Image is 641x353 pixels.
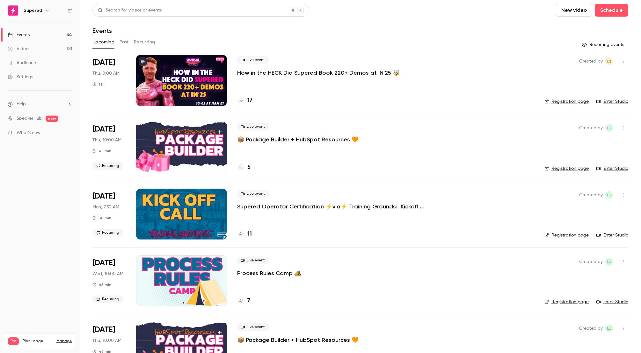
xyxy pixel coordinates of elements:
[579,40,628,50] button: Recurring events
[237,257,269,264] span: Live event
[92,325,115,335] span: [DATE]
[237,136,359,143] a: 📦 Package Builder + HubSpot Resources 🧡
[605,124,613,132] span: Lindsay John
[596,98,628,105] a: Enter Studio
[92,271,123,277] span: Wed, 10:00 AM
[8,337,19,345] span: Pro
[8,46,30,52] div: Videos
[607,124,611,132] span: LJ
[579,191,603,199] span: Created by
[23,339,53,344] span: Plan usage
[237,96,252,105] a: 17
[92,137,121,143] span: Thu, 10:00 AM
[92,70,120,77] span: Thu, 9:00 AM
[607,57,611,65] span: LS
[92,258,115,268] span: [DATE]
[247,230,252,238] h4: 11
[92,162,123,170] span: Recurring
[92,189,126,240] div: Oct 6 Mon, 9:30 AM (America/New York)
[92,122,126,173] div: Oct 2 Thu, 12:00 PM (America/New York)
[98,7,162,14] div: Search for videos or events
[8,74,33,80] div: Settings
[237,190,269,198] span: Live event
[92,215,111,221] div: 30 min
[607,191,611,199] span: LJ
[556,4,592,17] button: New video
[92,255,126,306] div: Oct 8 Wed, 12:00 PM (America/New York)
[544,232,589,238] a: Registration page
[579,124,603,132] span: Created by
[544,299,589,305] a: Registration page
[92,229,123,237] span: Recurring
[596,299,628,305] a: Enter Studio
[46,116,58,122] span: new
[544,98,589,105] a: Registration page
[237,230,252,238] a: 11
[605,57,613,65] span: Lindsey Smith
[92,148,111,154] div: 45 min
[605,325,613,332] span: Lindsay John
[237,56,269,64] span: Live event
[607,258,611,266] span: LJ
[92,57,115,68] span: [DATE]
[92,282,111,287] div: 45 min
[607,325,611,332] span: LJ
[237,297,250,305] a: 7
[544,165,589,172] a: Registration page
[92,37,114,47] button: Upcoming
[8,32,30,38] div: Events
[17,130,40,136] span: What's new
[134,37,155,47] button: Recurring
[8,60,36,66] div: Audience
[237,203,428,210] a: Supered Operator Certification ⚡️via⚡️ Training Grounds: Kickoff Call
[605,191,613,199] span: Lindsay John
[605,258,613,266] span: Lindsay John
[17,115,42,122] a: SpeakerHub
[247,297,250,305] h4: 7
[237,123,269,131] span: Live event
[237,323,269,331] span: Live event
[595,4,628,17] button: Schedule
[579,325,603,332] span: Created by
[92,27,112,34] h1: Events
[92,204,119,210] span: Mon, 7:30 AM
[579,57,603,65] span: Created by
[17,101,26,108] span: Help
[237,336,359,344] a: 📦 Package Builder + HubSpot Resources 🧡
[579,258,603,266] span: Created by
[92,191,115,201] span: [DATE]
[8,101,72,108] li: help-dropdown-opener
[92,82,103,87] div: 1 h
[92,296,123,303] span: Recurring
[596,165,628,172] a: Enter Studio
[120,37,129,47] button: Past
[24,7,42,14] h6: Supered
[92,55,126,106] div: Oct 2 Thu, 9:00 AM (America/Denver)
[247,163,251,172] h4: 5
[92,124,115,134] span: [DATE]
[56,339,72,344] a: Manage
[8,5,18,16] img: Supered
[92,337,121,344] span: Thu, 10:00 AM
[247,96,252,105] h4: 17
[64,130,72,136] iframe: Noticeable Trigger
[237,163,251,172] a: 5
[237,69,400,77] a: How in the HECK Did Supered Book 220+ Demos at IN'25 🤯
[237,269,301,277] a: Process Rules Camp 🏕️
[596,232,628,238] a: Enter Studio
